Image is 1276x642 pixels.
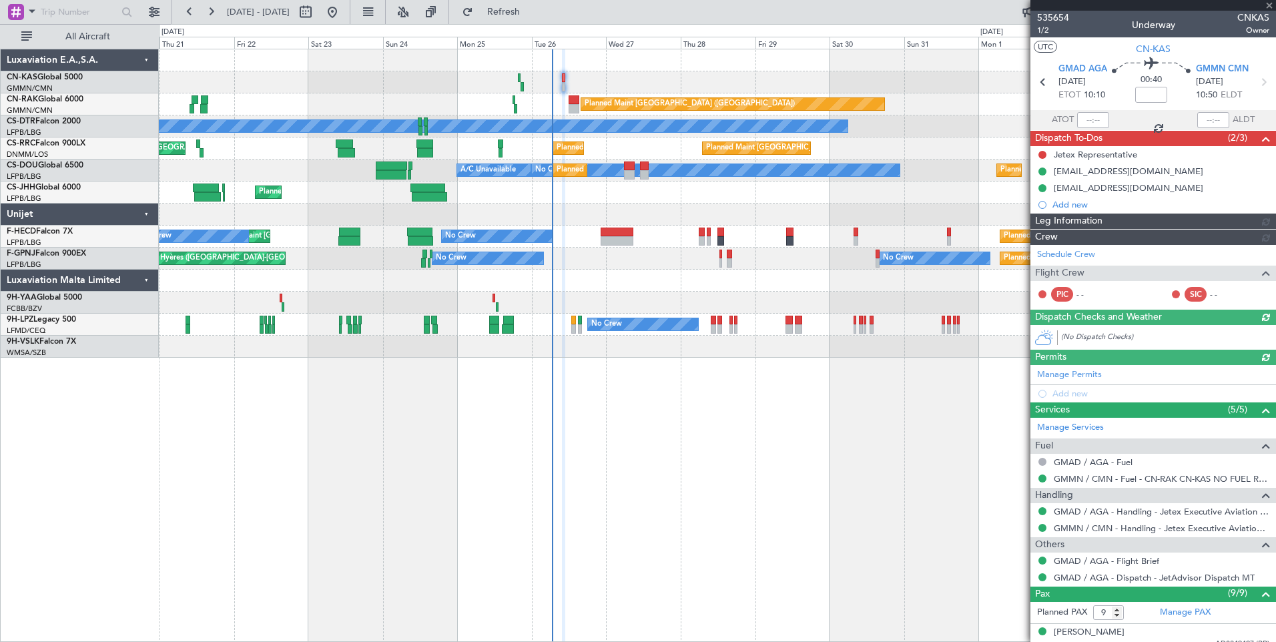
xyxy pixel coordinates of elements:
[585,94,795,114] div: Planned Maint [GEOGRAPHIC_DATA] ([GEOGRAPHIC_DATA])
[1054,555,1159,567] a: GMAD / AGA - Flight Brief
[436,248,466,268] div: No Crew
[1035,402,1070,418] span: Services
[227,6,290,18] span: [DATE] - [DATE]
[1037,606,1087,619] label: Planned PAX
[7,238,41,248] a: LFPB/LBG
[1221,89,1242,102] span: ELDT
[35,32,141,41] span: All Aircraft
[1035,488,1073,503] span: Handling
[7,139,85,147] a: CS-RRCFalcon 900LX
[1054,506,1269,517] a: GMAD / AGA - Handling - Jetex Executive Aviation Morocco GMAD / AGA
[1054,456,1133,468] a: GMAD / AGA - Fuel
[1228,402,1247,416] span: (5/5)
[7,149,48,159] a: DNMM/LOS
[1058,63,1107,76] span: GMAD AGA
[1228,586,1247,600] span: (9/9)
[7,117,81,125] a: CS-DTRFalcon 2000
[1058,75,1086,89] span: [DATE]
[1037,421,1104,434] a: Manage Services
[591,314,622,334] div: No Crew
[456,1,536,23] button: Refresh
[7,326,45,336] a: LFMD/CEQ
[41,2,117,22] input: Trip Number
[7,194,41,204] a: LFPB/LBG
[1237,11,1269,25] span: CNKAS
[1052,113,1074,127] span: ATOT
[681,37,755,49] div: Thu 28
[557,138,767,158] div: Planned Maint [GEOGRAPHIC_DATA] ([GEOGRAPHIC_DATA])
[1196,89,1217,102] span: 10:50
[7,316,33,324] span: 9H-LPZ
[7,95,83,103] a: CN-RAKGlobal 6000
[15,26,145,47] button: All Aircraft
[978,37,1053,49] div: Mon 1
[7,117,35,125] span: CS-DTR
[7,338,39,346] span: 9H-VSLK
[1034,41,1057,53] button: UTC
[1196,75,1223,89] span: [DATE]
[1136,42,1171,56] span: CN-KAS
[159,37,234,49] div: Thu 21
[1054,182,1203,194] div: [EMAIL_ADDRESS][DOMAIN_NAME]
[7,228,73,236] a: F-HECDFalcon 7X
[119,248,345,268] div: AOG Maint Hyères ([GEOGRAPHIC_DATA]-[GEOGRAPHIC_DATA])
[7,184,35,192] span: CS-JHH
[7,348,46,358] a: WMSA/SZB
[7,162,38,170] span: CS-DOU
[162,27,184,38] div: [DATE]
[535,160,566,180] div: No Crew
[7,73,83,81] a: CN-KASGlobal 5000
[1160,606,1211,619] a: Manage PAX
[7,162,83,170] a: CS-DOUGlobal 6500
[1052,199,1269,210] div: Add new
[1054,523,1269,534] a: GMMN / CMN - Handling - Jetex Executive Aviation [GEOGRAPHIC_DATA] GMMN / CMN
[706,138,916,158] div: Planned Maint [GEOGRAPHIC_DATA] ([GEOGRAPHIC_DATA])
[904,37,979,49] div: Sun 31
[7,304,42,314] a: FCBB/BZV
[755,37,830,49] div: Fri 29
[7,172,41,182] a: LFPB/LBG
[1000,160,1211,180] div: Planned Maint [GEOGRAPHIC_DATA] ([GEOGRAPHIC_DATA])
[7,260,41,270] a: LFPB/LBG
[1054,149,1137,160] div: Jetex Representative
[445,226,476,246] div: No Crew
[1035,587,1050,602] span: Pax
[1054,572,1255,583] a: GMAD / AGA - Dispatch - JetAdvisor Dispatch MT
[7,250,86,258] a: F-GPNJFalcon 900EX
[7,139,35,147] span: CS-RRC
[1054,166,1203,177] div: [EMAIL_ADDRESS][DOMAIN_NAME]
[7,83,53,93] a: GMMN/CMN
[383,37,458,49] div: Sun 24
[308,37,383,49] div: Sat 23
[606,37,681,49] div: Wed 27
[259,182,469,202] div: Planned Maint [GEOGRAPHIC_DATA] ([GEOGRAPHIC_DATA])
[1233,113,1255,127] span: ALDT
[1035,131,1102,146] span: Dispatch To-Dos
[7,250,35,258] span: F-GPNJ
[1228,131,1247,145] span: (2/3)
[980,27,1003,38] div: [DATE]
[476,7,532,17] span: Refresh
[883,248,914,268] div: No Crew
[1084,89,1105,102] span: 10:10
[457,37,532,49] div: Mon 25
[7,228,36,236] span: F-HECD
[7,73,37,81] span: CN-KAS
[1132,18,1175,32] div: Underway
[1004,226,1214,246] div: Planned Maint [GEOGRAPHIC_DATA] ([GEOGRAPHIC_DATA])
[1054,473,1269,485] a: GMMN / CMN - Fuel - CN-RAK CN-KAS NO FUEL REQUIRED GMMN / CMN
[830,37,904,49] div: Sat 30
[7,294,82,302] a: 9H-YAAGlobal 5000
[1037,25,1069,36] span: 1/2
[1035,438,1053,454] span: Fuel
[7,316,76,324] a: 9H-LPZLegacy 500
[1054,626,1125,639] div: [PERSON_NAME]
[557,160,767,180] div: Planned Maint [GEOGRAPHIC_DATA] ([GEOGRAPHIC_DATA])
[1037,11,1069,25] span: 535654
[234,37,309,49] div: Fri 22
[460,160,516,180] div: A/C Unavailable
[1058,89,1080,102] span: ETOT
[7,184,81,192] a: CS-JHHGlobal 6000
[1196,63,1249,76] span: GMMN CMN
[1004,248,1214,268] div: Planned Maint [GEOGRAPHIC_DATA] ([GEOGRAPHIC_DATA])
